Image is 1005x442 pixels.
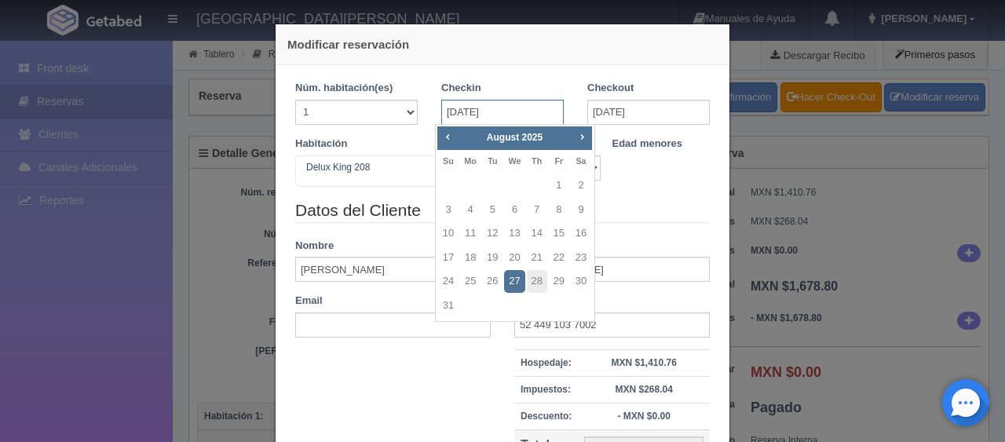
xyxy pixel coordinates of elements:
input: Seleccionar hab. [302,159,312,184]
a: 25 [460,270,481,293]
label: Núm. habitación(es) [295,81,393,96]
strong: MXN $1,410.76 [611,357,676,368]
label: Checkout [587,81,634,96]
a: 6 [504,199,524,221]
strong: MXN $268.04 [615,384,672,395]
a: 31 [438,294,459,317]
span: Thursday [532,156,542,166]
span: Delux King 208 [302,159,422,175]
span: Monday [464,156,477,166]
a: 5 [482,199,502,221]
a: 29 [549,270,569,293]
a: 30 [571,270,591,293]
a: 14 [527,222,547,245]
a: Next [574,128,591,145]
th: Impuestos: [514,376,578,403]
a: 19 [482,247,502,269]
span: Sunday [443,156,454,166]
a: 24 [438,270,459,293]
label: Email [295,294,323,309]
a: 16 [571,222,591,245]
a: 20 [504,247,524,269]
label: Nombre [295,239,334,254]
a: 7 [527,199,547,221]
label: Habitación [295,137,347,152]
span: 2025 [522,132,543,143]
span: Friday [554,156,563,166]
a: 18 [460,247,481,269]
a: 12 [482,222,502,245]
a: 23 [571,247,591,269]
a: 3 [438,199,459,221]
input: DD-MM-AAAA [587,100,710,125]
input: DD-MM-AAAA [441,100,564,125]
a: 11 [460,222,481,245]
a: 13 [504,222,524,245]
legend: Datos del Cliente [295,199,710,223]
strong: - MXN $0.00 [617,411,670,422]
a: 17 [438,247,459,269]
a: 8 [549,199,569,221]
a: 4 [460,199,481,221]
th: Descuento: [514,403,578,429]
a: 2 [571,174,591,197]
a: 22 [549,247,569,269]
a: 10 [438,222,459,245]
h4: Modificar reservación [287,36,718,53]
label: Checkin [441,81,481,96]
span: Saturday [576,156,586,166]
label: Edad menores [612,137,683,152]
th: Hospedaje: [514,349,578,376]
a: 27 [504,270,524,293]
a: Prev [439,128,456,145]
a: 28 [527,270,547,293]
span: Prev [441,130,454,143]
a: 9 [571,199,591,221]
a: 15 [549,222,569,245]
a: 26 [482,270,502,293]
a: 21 [527,247,547,269]
a: 1 [549,174,569,197]
span: August [487,132,519,143]
span: Next [576,130,588,143]
span: Tuesday [488,156,497,166]
span: Wednesday [509,156,521,166]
